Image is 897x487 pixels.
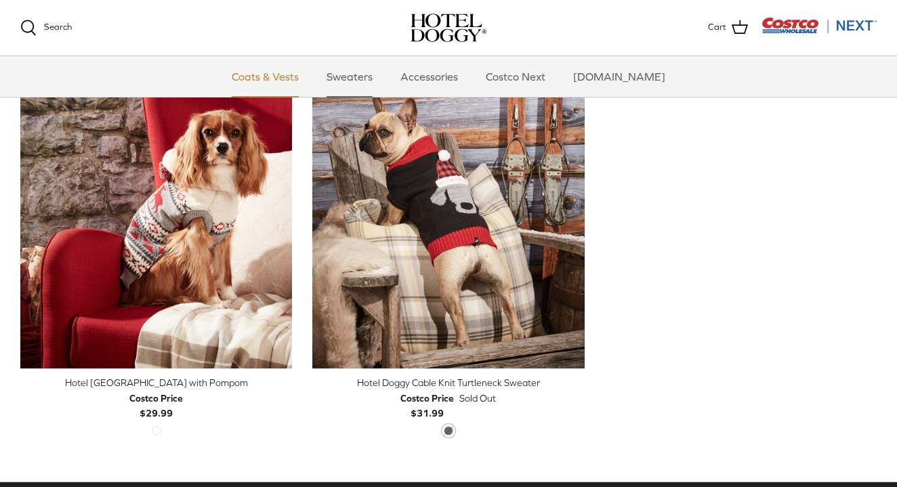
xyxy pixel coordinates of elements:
[561,56,677,97] a: [DOMAIN_NAME]
[411,14,486,42] a: hoteldoggy.com hoteldoggycom
[312,375,584,390] div: Hotel Doggy Cable Knit Turtleneck Sweater
[20,375,292,390] div: Hotel [GEOGRAPHIC_DATA] with Pompom
[400,391,454,406] div: Costco Price
[220,56,311,97] a: Coats & Vests
[20,20,72,36] a: Search
[129,391,183,419] b: $29.99
[20,29,292,369] a: Hotel Doggy Fair Isle Sweater with Pompom
[762,17,877,34] img: Costco Next
[411,14,486,42] img: hoteldoggycom
[708,19,748,37] a: Cart
[762,26,877,36] a: Visit Costco Next
[312,29,584,369] a: Hotel Doggy Cable Knit Turtleneck Sweater
[312,375,584,421] a: Hotel Doggy Cable Knit Turtleneck Sweater Costco Price$31.99 Sold Out
[400,391,454,419] b: $31.99
[314,56,385,97] a: Sweaters
[44,22,72,32] span: Search
[708,20,726,35] span: Cart
[459,391,496,406] span: Sold Out
[129,391,183,406] div: Costco Price
[474,56,558,97] a: Costco Next
[20,375,292,421] a: Hotel [GEOGRAPHIC_DATA] with Pompom Costco Price$29.99
[388,56,470,97] a: Accessories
